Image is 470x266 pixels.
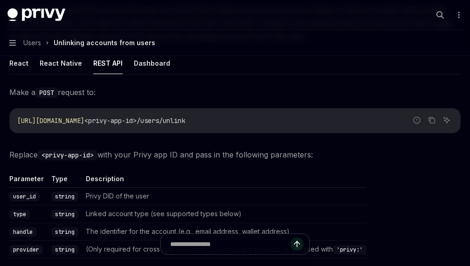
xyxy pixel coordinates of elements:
[9,148,461,161] span: Replace with your Privy app ID and pass in the following parameters:
[9,52,28,74] button: React
[38,150,97,160] code: <privy-app-id>
[51,192,78,201] code: string
[54,37,155,48] div: Unlinking accounts from users
[9,192,40,201] code: user_id
[9,174,48,188] th: Parameter
[441,114,453,126] button: Ask AI
[17,116,84,125] span: [URL][DOMAIN_NAME]
[82,223,366,241] td: The identifier for the account (e.g., email address, wallet address)
[35,88,58,98] code: POST
[7,8,65,21] img: dark logo
[51,227,78,237] code: string
[51,210,78,219] code: string
[93,52,123,74] button: REST API
[48,174,82,188] th: Type
[40,52,82,74] button: React Native
[426,114,438,126] button: Copy the contents from the code block
[9,86,461,99] span: Make a request to:
[9,227,36,237] code: handle
[23,37,41,48] span: Users
[411,114,423,126] button: Report incorrect code
[9,210,30,219] code: type
[82,188,366,205] td: Privy DID of the user
[453,8,463,21] button: More actions
[82,174,366,188] th: Description
[82,205,366,223] td: Linked account type (see supported types below)
[84,116,185,125] span: <privy-app-id>/users/unlink
[290,238,304,251] button: Send message
[134,52,170,74] button: Dashboard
